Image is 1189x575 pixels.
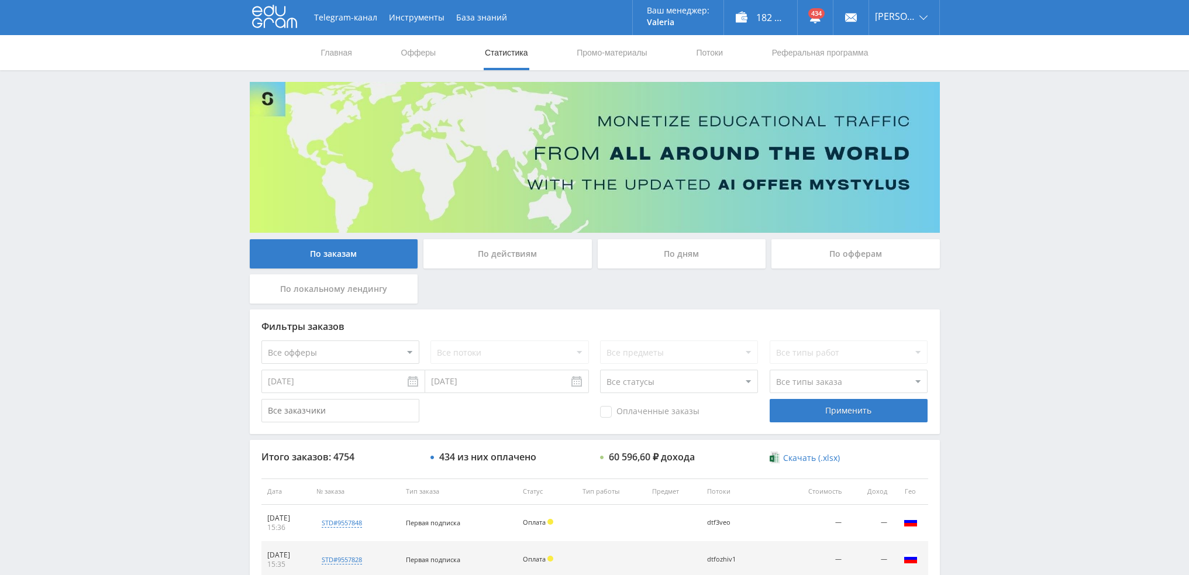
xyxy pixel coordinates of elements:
[261,478,311,505] th: Дата
[783,478,847,505] th: Стоимость
[250,82,940,233] img: Banner
[517,478,577,505] th: Статус
[267,514,305,523] div: [DATE]
[311,478,400,505] th: № заказа
[484,35,529,70] a: Статистика
[875,12,916,21] span: [PERSON_NAME]
[904,552,918,566] img: rus.png
[267,523,305,532] div: 15:36
[609,452,695,462] div: 60 596,60 ₽ дохода
[701,478,783,505] th: Потоки
[646,478,701,505] th: Предмет
[547,519,553,525] span: Холд
[423,239,592,268] div: По действиям
[406,518,460,527] span: Первая подписка
[847,478,892,505] th: Доход
[783,453,840,463] span: Скачать (.xlsx)
[261,452,419,462] div: Итого заказов: 4754
[250,239,418,268] div: По заказам
[400,35,437,70] a: Офферы
[771,35,870,70] a: Реферальная программа
[771,239,940,268] div: По офферам
[261,321,928,332] div: Фильтры заказов
[406,555,460,564] span: Первая подписка
[600,406,699,418] span: Оплаченные заказы
[707,519,760,526] div: dtf3veo
[847,505,892,542] td: —
[647,6,709,15] p: Ваш менеджер:
[523,555,546,563] span: Оплата
[547,556,553,562] span: Холд
[322,518,362,528] div: std#9557848
[575,35,648,70] a: Промо-материалы
[267,560,305,569] div: 15:35
[267,550,305,560] div: [DATE]
[695,35,724,70] a: Потоки
[523,518,546,526] span: Оплата
[400,478,517,505] th: Тип заказа
[320,35,353,70] a: Главная
[770,452,840,464] a: Скачать (.xlsx)
[707,556,760,563] div: dtfozhiv1
[598,239,766,268] div: По дням
[647,18,709,27] p: Valeria
[770,452,780,463] img: xlsx
[904,515,918,529] img: rus.png
[322,555,362,564] div: std#9557828
[261,399,419,422] input: Все заказчики
[893,478,928,505] th: Гео
[577,478,646,505] th: Тип работы
[783,505,847,542] td: —
[250,274,418,304] div: По локальному лендингу
[439,452,536,462] div: 434 из них оплачено
[770,399,928,422] div: Применить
